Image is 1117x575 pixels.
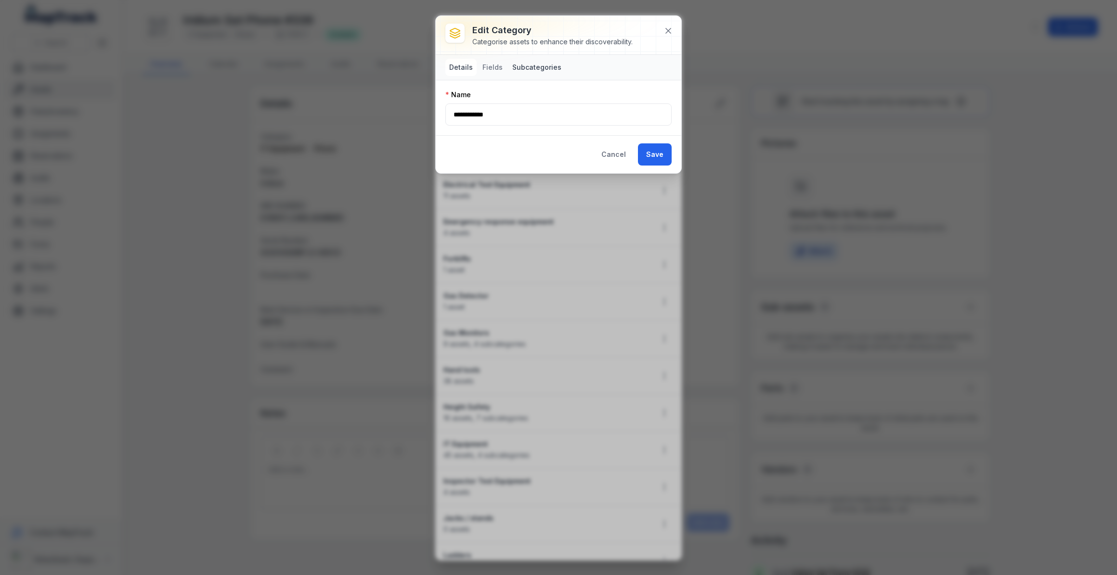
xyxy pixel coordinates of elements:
button: Subcategories [508,59,565,76]
button: Fields [479,59,507,76]
div: Categorise assets to enhance their discoverability. [472,37,633,47]
label: Name [445,90,471,100]
button: Cancel [593,143,634,166]
h3: Edit category [472,24,633,37]
button: Save [638,143,672,166]
button: Details [445,59,477,76]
